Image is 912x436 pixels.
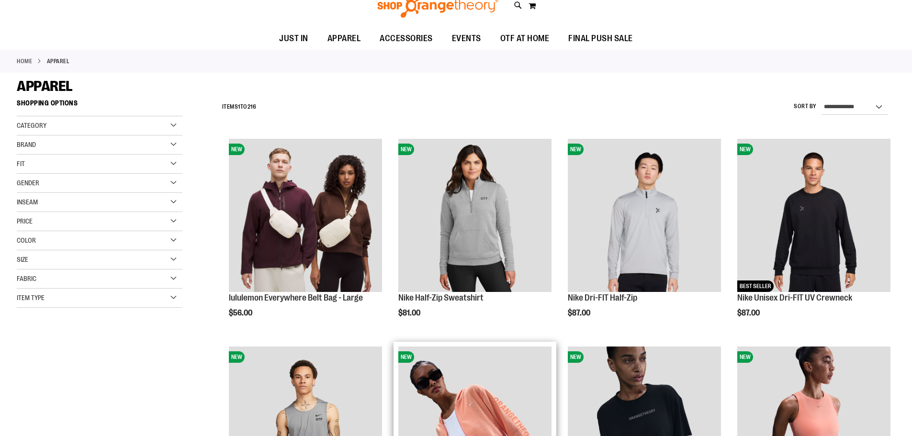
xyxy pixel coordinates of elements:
a: OTF AT HOME [491,28,559,50]
a: Home [17,57,32,66]
span: Gender [17,179,39,187]
span: OTF AT HOME [500,28,550,49]
span: 216 [248,103,257,110]
img: Nike Unisex Dri-FIT UV Crewneck [737,139,890,292]
span: $87.00 [737,309,761,317]
a: APPAREL [318,28,371,49]
span: JUST IN [279,28,308,49]
span: 1 [238,103,240,110]
span: NEW [737,351,753,363]
a: JUST IN [270,28,318,50]
span: EVENTS [452,28,481,49]
span: NEW [568,351,584,363]
a: FINAL PUSH SALE [559,28,642,50]
span: Fit [17,160,25,168]
span: Price [17,217,33,225]
span: NEW [737,144,753,155]
span: NEW [568,144,584,155]
a: Nike Unisex Dri-FIT UV Crewneck [737,293,852,302]
span: ACCESSORIES [380,28,433,49]
a: Nike Half-Zip Sweatshirt [398,293,484,302]
div: product [563,134,726,342]
img: lululemon Everywhere Belt Bag - Large [229,139,382,292]
span: NEW [398,351,414,363]
span: Fabric [17,275,36,282]
a: lululemon Everywhere Belt Bag - LargeNEW [229,139,382,293]
span: NEW [229,351,245,363]
span: $81.00 [398,309,422,317]
span: Category [17,122,46,129]
span: Size [17,256,28,263]
span: $87.00 [568,309,592,317]
div: product [224,134,387,342]
div: product [732,134,895,342]
span: APPAREL [17,78,73,94]
a: ACCESSORIES [370,28,442,50]
h2: Items to [222,100,257,114]
span: Brand [17,141,36,148]
span: APPAREL [327,28,361,49]
span: NEW [398,144,414,155]
a: Nike Dri-FIT Half-ZipNEW [568,139,721,293]
a: lululemon Everywhere Belt Bag - Large [229,293,363,302]
a: Nike Half-Zip SweatshirtNEW [398,139,552,293]
a: Nike Dri-FIT Half-Zip [568,293,637,302]
span: Color [17,236,36,244]
label: Sort By [794,102,817,111]
span: Inseam [17,198,38,206]
strong: APPAREL [47,57,70,66]
img: Nike Half-Zip Sweatshirt [398,139,552,292]
img: Nike Dri-FIT Half-Zip [568,139,721,292]
span: Item Type [17,294,45,302]
strong: Shopping Options [17,95,182,116]
span: NEW [229,144,245,155]
div: product [394,134,556,342]
a: Nike Unisex Dri-FIT UV CrewneckNEWBEST SELLER [737,139,890,293]
span: BEST SELLER [737,280,774,292]
span: $56.00 [229,309,254,317]
span: FINAL PUSH SALE [568,28,633,49]
a: EVENTS [442,28,491,50]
